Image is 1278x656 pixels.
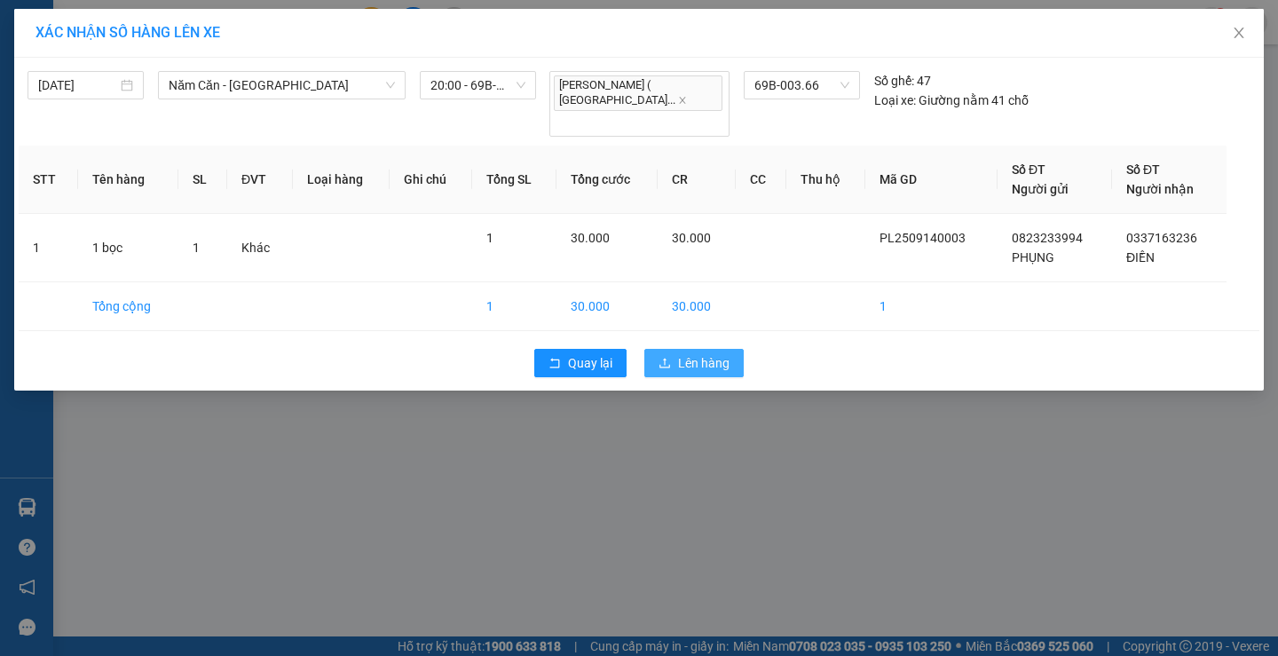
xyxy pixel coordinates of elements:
[472,282,557,331] td: 1
[1126,182,1194,196] span: Người nhận
[1126,231,1197,245] span: 0337163236
[1214,9,1264,59] button: Close
[390,146,471,214] th: Ghi chú
[548,357,561,371] span: rollback
[472,146,557,214] th: Tổng SL
[38,75,117,95] input: 14/09/2025
[102,43,116,57] span: environment
[556,282,658,331] td: 30.000
[736,146,787,214] th: CC
[78,214,178,282] td: 1 bọc
[178,146,227,214] th: SL
[293,146,390,214] th: Loại hàng
[659,357,671,371] span: upload
[678,353,730,373] span: Lên hàng
[19,146,78,214] th: STT
[78,146,178,214] th: Tên hàng
[35,24,220,41] span: XÁC NHẬN SỐ HÀNG LÊN XE
[385,80,396,91] span: down
[658,282,736,331] td: 30.000
[102,65,116,79] span: phone
[169,72,395,99] span: Năm Căn - Sài Gòn
[78,282,178,331] td: Tổng cộng
[880,231,966,245] span: PL2509140003
[8,39,338,61] li: 85 [PERSON_NAME]
[486,231,493,245] span: 1
[874,91,916,110] span: Loại xe:
[865,282,998,331] td: 1
[193,241,200,255] span: 1
[874,71,914,91] span: Số ghế:
[786,146,865,214] th: Thu hộ
[658,146,736,214] th: CR
[678,96,687,105] span: close
[568,353,612,373] span: Quay lại
[8,111,241,140] b: GỬI : VP Phước Long
[1012,231,1083,245] span: 0823233994
[556,146,658,214] th: Tổng cước
[865,146,998,214] th: Mã GD
[874,71,931,91] div: 47
[102,12,251,34] b: [PERSON_NAME]
[554,75,722,111] span: [PERSON_NAME] ( [GEOGRAPHIC_DATA]...
[227,214,293,282] td: Khác
[1126,162,1160,177] span: Số ĐT
[754,72,848,99] span: 69B-003.66
[1012,182,1069,196] span: Người gửi
[8,61,338,83] li: 02839.63.63.63
[534,349,627,377] button: rollbackQuay lại
[1232,26,1246,40] span: close
[571,231,610,245] span: 30.000
[227,146,293,214] th: ĐVT
[1012,162,1045,177] span: Số ĐT
[1012,250,1054,265] span: PHỤNG
[430,72,525,99] span: 20:00 - 69B-003.66
[672,231,711,245] span: 30.000
[874,91,1029,110] div: Giường nằm 41 chỗ
[1126,250,1155,265] span: ĐIỀN
[19,214,78,282] td: 1
[644,349,744,377] button: uploadLên hàng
